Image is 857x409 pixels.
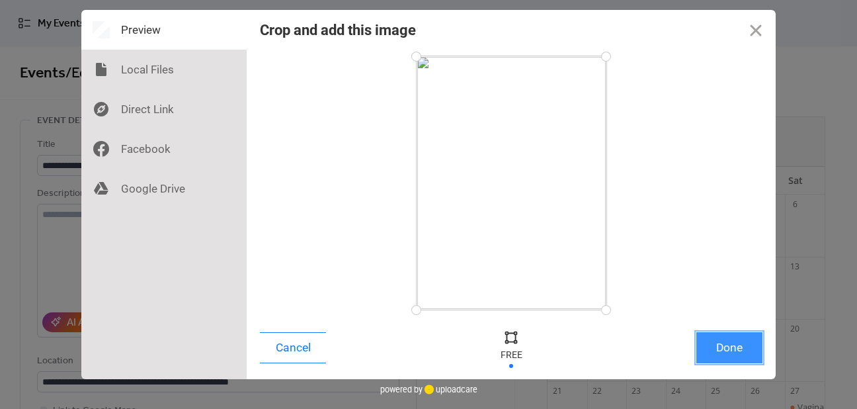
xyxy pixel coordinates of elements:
button: Close [736,10,776,50]
button: Cancel [260,332,326,363]
button: Done [696,332,762,363]
div: Facebook [81,129,247,169]
div: Direct Link [81,89,247,129]
div: Google Drive [81,169,247,208]
a: uploadcare [423,385,477,394]
div: Crop and add this image [260,22,416,38]
div: Local Files [81,50,247,89]
div: Preview [81,10,247,50]
div: powered by [380,379,477,399]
